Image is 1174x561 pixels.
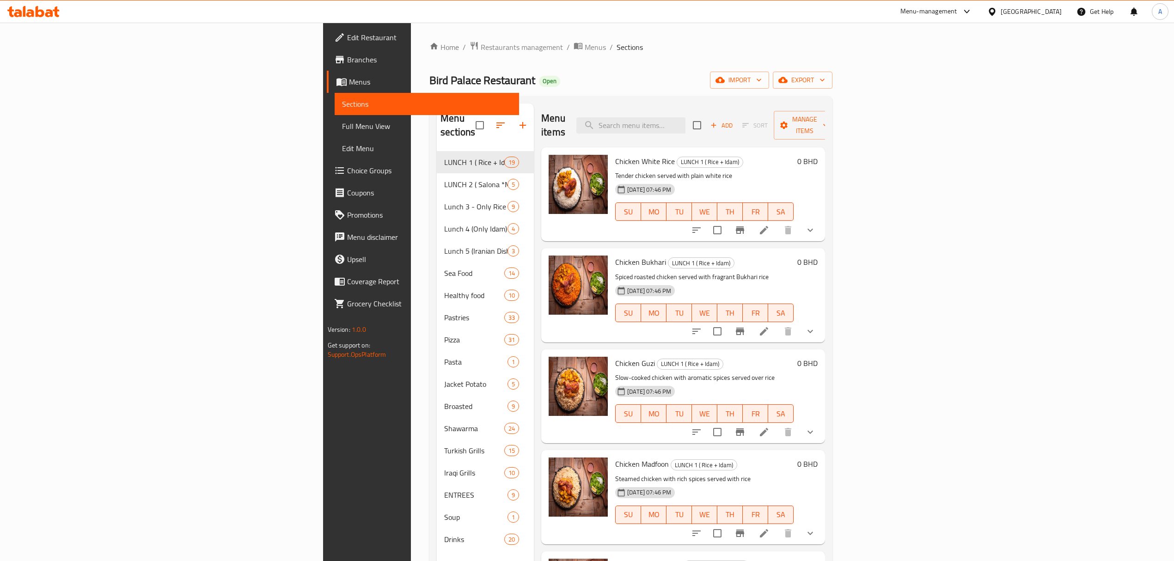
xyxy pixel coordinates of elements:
button: sort-choices [685,421,708,443]
span: Lunch 3 - Only Rice [444,201,508,212]
span: SU [619,508,637,521]
span: TU [670,205,688,219]
div: [GEOGRAPHIC_DATA] [1001,6,1062,17]
div: Pastries33 [437,306,534,329]
span: WE [696,205,714,219]
button: delete [777,219,799,241]
a: Choice Groups [327,159,519,182]
div: Broasted9 [437,395,534,417]
div: items [504,268,519,279]
span: Select to update [708,422,727,442]
span: SA [772,508,790,521]
div: Healthy food10 [437,284,534,306]
div: LUNCH 1 ( Rice + Idam) [444,157,504,168]
div: items [504,334,519,345]
span: SA [772,407,790,421]
button: FR [743,304,768,322]
nav: Menu sections [437,147,534,554]
button: SU [615,404,641,423]
button: show more [799,320,821,342]
div: Lunch 4 (Only Idam)4 [437,218,534,240]
span: 5 [508,380,519,389]
span: Restaurants management [481,42,563,53]
p: Spiced roasted chicken served with fragrant Bukhari rice [615,271,794,283]
a: Edit menu item [758,225,770,236]
span: ENTREES [444,489,508,500]
div: items [508,512,519,523]
span: MO [645,508,663,521]
span: FR [746,508,764,521]
span: Sea Food [444,268,504,279]
div: Sea Food14 [437,262,534,284]
span: MO [645,407,663,421]
button: SA [768,304,794,322]
span: Grocery Checklist [347,298,512,309]
span: 15 [505,446,519,455]
span: 1 [508,358,519,366]
img: Chicken Bukhari [549,256,608,315]
button: TU [666,202,692,221]
span: Select to update [708,220,727,240]
span: Sections [617,42,643,53]
div: items [504,467,519,478]
span: Shawarma [444,423,504,434]
span: 20 [505,535,519,544]
div: Lunch 5 (Iranian Dish)3 [437,240,534,262]
span: Sections [342,98,512,110]
span: SU [619,407,637,421]
span: TU [670,407,688,421]
button: SU [615,202,641,221]
a: Coupons [327,182,519,204]
span: Add [709,120,734,131]
span: FR [746,205,764,219]
div: ENTREES9 [437,484,534,506]
button: TH [717,506,743,524]
span: TH [721,508,739,521]
span: Upsell [347,254,512,265]
a: Menus [327,71,519,93]
input: search [576,117,685,134]
div: Turkish Grills [444,445,504,456]
button: Branch-specific-item [729,421,751,443]
button: TU [666,506,692,524]
div: LUNCH 2 ( Salona *Maraq*) [444,179,508,190]
span: SU [619,205,637,219]
button: Manage items [774,111,836,140]
div: items [504,157,519,168]
span: Edit Menu [342,143,512,154]
button: TH [717,304,743,322]
svg: Show Choices [805,427,816,438]
button: show more [799,522,821,544]
img: Chicken White Rice [549,155,608,214]
button: MO [641,506,666,524]
span: Drinks [444,534,504,545]
h6: 0 BHD [797,256,818,268]
button: FR [743,202,768,221]
span: LUNCH 1 ( Rice + Idam) [668,258,734,268]
a: Edit Restaurant [327,26,519,49]
span: 33 [505,313,519,322]
button: Branch-specific-item [729,320,751,342]
button: show more [799,219,821,241]
button: TH [717,404,743,423]
a: Support.OpsPlatform [328,348,386,360]
span: FR [746,306,764,320]
span: 10 [505,469,519,477]
span: LUNCH 1 ( Rice + Idam) [677,157,743,167]
span: LUNCH 1 ( Rice + Idam) [657,359,723,369]
div: items [508,223,519,234]
span: [DATE] 07:46 PM [624,287,675,295]
button: SA [768,506,794,524]
a: Edit Menu [335,137,519,159]
li: / [610,42,613,53]
button: Branch-specific-item [729,219,751,241]
span: 14 [505,269,519,278]
button: WE [692,404,717,423]
span: 10 [505,291,519,300]
div: Iraqi Grills10 [437,462,534,484]
a: Menu disclaimer [327,226,519,248]
button: Add section [512,114,534,136]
